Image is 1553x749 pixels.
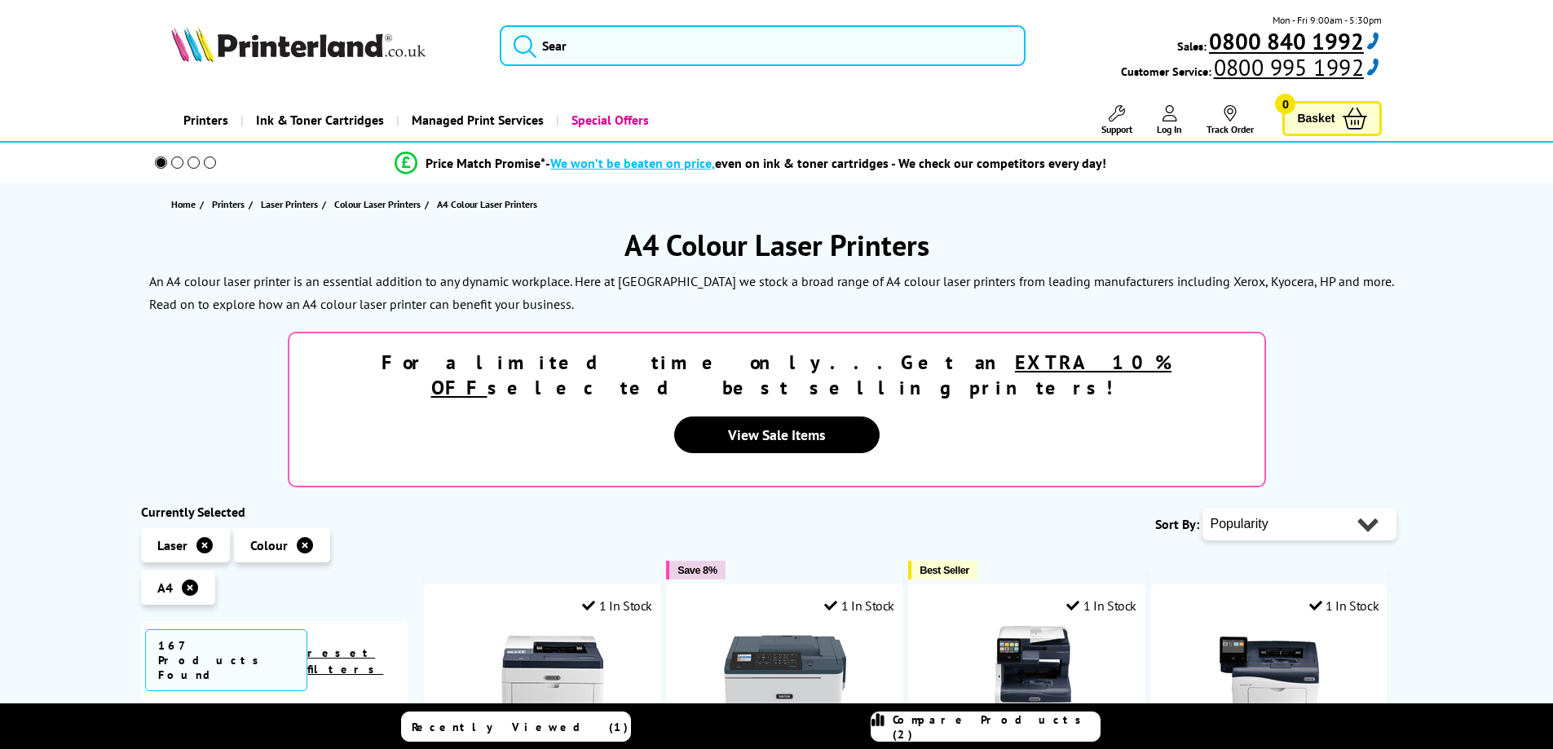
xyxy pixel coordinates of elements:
h1: A4 Colour Laser Printers [141,226,1413,264]
span: 167 Products Found [145,629,308,691]
span: Recently Viewed (1) [412,720,629,734]
span: Customer Service: [1121,58,1383,80]
ctcspan: 0800 840 1992 [1209,27,1364,57]
a: Printers [171,99,240,141]
span: Laser Printers [261,196,318,213]
a: Managed Print Services [396,99,556,141]
span: A4 Colour Laser Printers [437,198,537,210]
li: modal_Promise [133,148,1370,177]
div: Currently Selected [141,504,408,520]
div: 1 In Stock [824,597,894,614]
span: Support [1101,123,1132,135]
span: Colour Laser Printers [334,196,421,213]
span: Save 8% [677,564,717,576]
a: Compare Products (2) [871,712,1101,742]
div: - even on ink & toner cartridges - We check our competitors every day! [545,155,1106,171]
div: 1 In Stock [582,597,652,614]
a: Laser Printers [261,196,322,213]
a: View Sale Items [674,416,880,453]
a: Home [171,196,200,213]
span: A4 [157,579,173,596]
span: Ink & Toner Cartridges [256,99,384,141]
span: Sort By: [1155,516,1199,532]
span: Printers [212,196,245,213]
img: Xerox Phaser 6510DN [482,626,604,748]
span: 0 [1275,94,1295,114]
span: Compare Products (2) [893,712,1100,742]
img: Xerox VersaLink C400DN [1208,626,1330,748]
button: Save 8% [666,561,725,579]
span: Laser [157,537,188,553]
div: 1 In Stock [1066,597,1136,614]
a: Colour Laser Printers [334,196,425,213]
ctc: Call 0800 995 1992 with Linkus Web Client [1214,52,1383,82]
a: Track Order [1207,105,1254,135]
a: Printers [212,196,249,213]
span: Best Seller [920,564,969,576]
a: Log In [1157,105,1182,135]
a: reset filters [307,645,383,676]
a: Special Offers [556,99,661,141]
ctc: Call 0800 840 1992 with Linkus Web Client [1209,27,1382,57]
input: Sear [500,25,1026,66]
span: Sales: [1177,38,1207,54]
u: EXTRA 10% OFF [431,350,1172,400]
a: Printerland Logo [171,26,480,65]
img: Xerox VersaLink C405DN [966,626,1088,748]
span: Colour [250,537,288,553]
div: 1 In Stock [1309,597,1379,614]
span: Log In [1157,123,1182,135]
span: We won’t be beaten on price, [550,155,715,171]
a: Support [1101,105,1132,135]
img: Xerox C310 [724,626,846,748]
span: Price Match Promise* [426,155,545,171]
img: Printerland Logo [171,26,426,62]
a: Ink & Toner Cartridges [240,99,396,141]
a: Basket 0 [1282,101,1382,136]
ctcspan: 0800 995 1992 [1214,52,1364,82]
a: 0800 840 1992 [1207,32,1382,50]
a: Recently Viewed (1) [401,712,631,742]
p: An A4 colour laser printer is an essential addition to any dynamic workplace. Here at [GEOGRAPHIC... [149,273,1393,311]
button: Best Seller [908,561,977,579]
strong: For a limited time only...Get an selected best selling printers! [382,350,1171,400]
span: Mon - Fri 9:00am - 5:30pm [1273,12,1382,28]
span: Basket [1297,108,1335,130]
